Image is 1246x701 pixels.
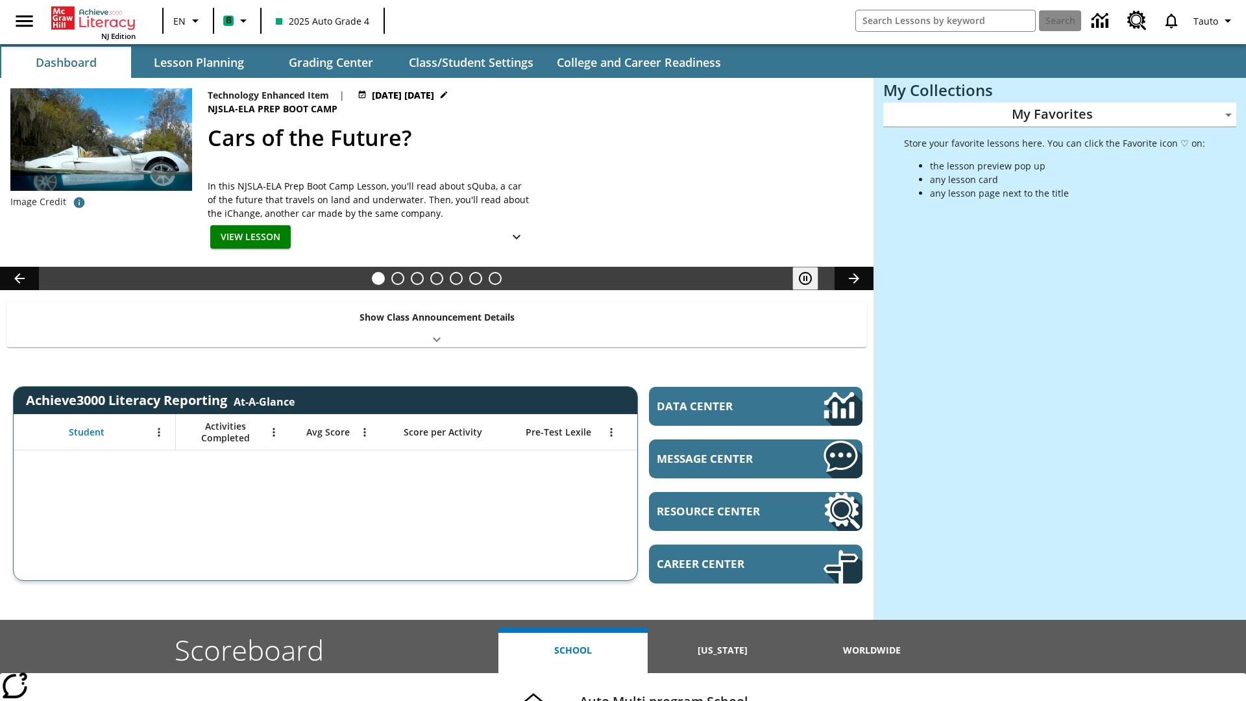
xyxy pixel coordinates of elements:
button: Slide 7 Sleepless in the Animal Kingdom [489,272,502,285]
span: Student [69,426,104,438]
button: Open Menu [149,423,169,442]
button: Jul 23 - Jun 30 Choose Dates [355,88,451,102]
span: EN [173,14,186,28]
span: Resource Center [657,504,785,519]
a: Data Center [1084,3,1119,39]
button: Open Menu [602,423,621,442]
p: Store your favorite lessons here. You can click the Favorite icon ♡ on: [904,136,1205,150]
button: Slide 2 Do You Want Fries With That? [391,272,404,285]
h3: My Collections [883,81,1236,99]
span: Score per Activity [404,426,482,438]
li: any lesson page next to the title [930,186,1205,200]
button: Open Menu [264,423,284,442]
a: Notifications [1154,4,1188,38]
button: Grading Center [266,47,396,78]
div: Show Class Announcement Details [6,302,867,347]
button: Language: EN, Select a language [167,9,209,32]
span: | [339,88,345,102]
span: Achieve3000 Literacy Reporting [26,391,295,409]
div: Pause [792,267,831,290]
span: Data Center [657,399,779,413]
button: Slide 6 Career Lesson [469,272,482,285]
button: Slide 1 Cars of the Future? [372,272,385,285]
button: Pause [792,267,818,290]
a: Resource Center, Will open in new tab [649,492,862,531]
a: Resource Center, Will open in new tab [1119,3,1154,38]
span: [DATE] [DATE] [372,88,434,102]
button: Slide 4 One Idea, Lots of Hard Work [430,272,443,285]
span: Tauto [1193,14,1218,28]
span: NJ Edition [101,31,136,41]
span: Career Center [657,556,785,571]
a: Home [51,5,136,31]
p: Image Credit [10,195,66,208]
button: Photo credit: AP [66,191,92,214]
h2: Cars of the Future? [208,121,858,154]
div: At-A-Glance [234,392,295,409]
button: Lesson carousel, Next [835,267,873,290]
button: View Lesson [210,225,291,249]
li: any lesson card [930,173,1205,186]
button: Dashboard [1,47,131,78]
button: Class/Student Settings [398,47,544,78]
a: Message Center [649,439,862,478]
li: the lesson preview pop up [930,159,1205,173]
button: [US_STATE] [648,628,797,673]
span: NJSLA-ELA Prep Boot Camp [208,102,340,116]
span: Avg Score [306,426,350,438]
button: School [498,628,648,673]
button: Lesson Planning [134,47,263,78]
p: Show Class Announcement Details [360,310,515,324]
div: Home [51,4,136,41]
button: College and Career Readiness [546,47,731,78]
span: B [226,12,232,29]
div: In this NJSLA-ELA Prep Boot Camp Lesson, you'll read about sQuba, a car of the future that travel... [208,179,532,220]
div: My Favorites [883,103,1236,127]
button: Open side menu [5,2,43,40]
button: Open Menu [355,423,374,442]
span: Message Center [657,451,785,466]
a: Data Center [649,387,862,426]
button: Slide 5 Pre-release lesson [450,272,463,285]
span: Pre-Test Lexile [526,426,591,438]
button: Worldwide [798,628,947,673]
span: Activities Completed [182,421,268,444]
button: Show Details [504,225,530,249]
img: High-tech automobile treading water. [10,88,192,211]
input: search field [856,10,1035,31]
button: Boost Class color is mint green. Change class color [218,9,256,32]
span: 2025 Auto Grade 4 [276,14,369,28]
button: Slide 3 What's the Big Idea? [411,272,424,285]
p: Technology Enhanced Item [208,88,329,102]
a: Career Center [649,545,862,584]
button: Profile/Settings [1188,9,1241,32]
